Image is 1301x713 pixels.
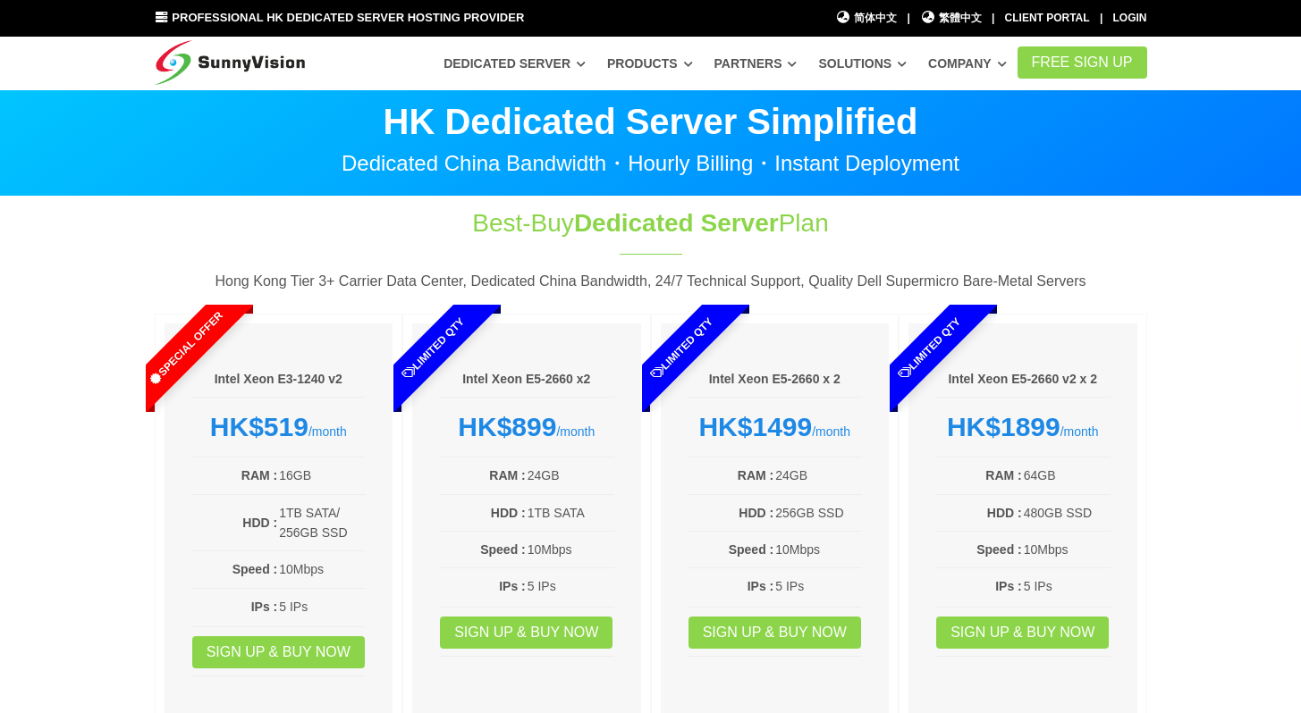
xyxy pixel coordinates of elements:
div: /month [439,411,614,443]
td: 24GB [774,465,862,486]
p: Dedicated China Bandwidth・Hourly Billing・Instant Deployment [155,153,1147,174]
strong: HK$1499 [698,412,812,441]
a: Sign up & Buy Now [936,617,1109,649]
b: Speed : [232,562,278,576]
b: IPs : [748,579,774,593]
a: Client Portal [1005,12,1090,24]
div: /month [191,411,367,443]
b: HDD : [491,506,526,520]
span: Limited Qty [359,273,509,424]
td: 10Mbps [278,558,366,580]
td: 5 IPs [278,596,366,617]
h6: Intel Xeon E5-2660 x2 [439,371,614,389]
b: RAM : [738,468,773,482]
td: 5 IPs [1023,575,1111,597]
td: 5 IPs [774,575,862,597]
b: IPs : [251,600,278,614]
td: 10Mbps [774,539,862,560]
a: 繁體中文 [920,10,982,27]
b: RAM : [489,468,525,482]
div: /month [688,411,863,443]
td: 480GB SSD [1023,502,1111,524]
b: Speed : [480,542,526,557]
a: Login [1113,12,1147,24]
td: 256GB SSD [774,502,862,524]
strong: HK$899 [458,412,556,441]
li: | [907,10,909,27]
b: RAM : [241,468,277,482]
h6: Intel Xeon E5-2660 v2 x 2 [935,371,1111,389]
h1: Best-Buy Plan [353,206,949,240]
td: 1TB SATA [527,502,614,524]
a: Company [928,47,1007,80]
strong: HK$1899 [947,412,1060,441]
span: Limited Qty [855,273,1005,424]
p: HK Dedicated Server Simplified [155,104,1147,139]
td: 64GB [1023,465,1111,486]
a: Products [607,47,693,80]
li: | [992,10,994,27]
td: 24GB [527,465,614,486]
b: HDD : [739,506,773,520]
td: 5 IPs [527,575,614,597]
b: Speed : [976,542,1022,557]
td: 1TB SATA/ 256GB SSD [278,502,366,544]
div: /month [935,411,1111,443]
b: IPs : [499,579,526,593]
td: 10Mbps [527,539,614,560]
span: Dedicated Server [574,209,779,237]
b: IPs : [995,579,1022,593]
h6: Intel Xeon E5-2660 x 2 [688,371,863,389]
span: Limited Qty [606,273,756,424]
a: Sign up & Buy Now [192,636,365,668]
b: Speed : [729,542,774,557]
span: Professional HK Dedicated Server Hosting Provider [172,11,524,24]
span: Special Offer [110,273,260,424]
b: RAM : [985,468,1021,482]
a: Solutions [818,47,907,80]
a: Sign up & Buy Now [440,617,612,649]
a: Dedicated Server [444,47,586,80]
a: Sign up & Buy Now [689,617,861,649]
td: 10Mbps [1023,539,1111,560]
td: 16GB [278,465,366,486]
p: Hong Kong Tier 3+ Carrier Data Center, Dedicated China Bandwidth, 24/7 Technical Support, Quality... [155,270,1147,293]
a: 简体中文 [836,10,898,27]
b: HDD : [242,516,277,530]
li: | [1100,10,1102,27]
a: FREE Sign Up [1018,46,1147,79]
h6: Intel Xeon E3-1240 v2 [191,371,367,389]
a: Partners [714,47,798,80]
strong: HK$519 [210,412,308,441]
b: HDD : [987,506,1022,520]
